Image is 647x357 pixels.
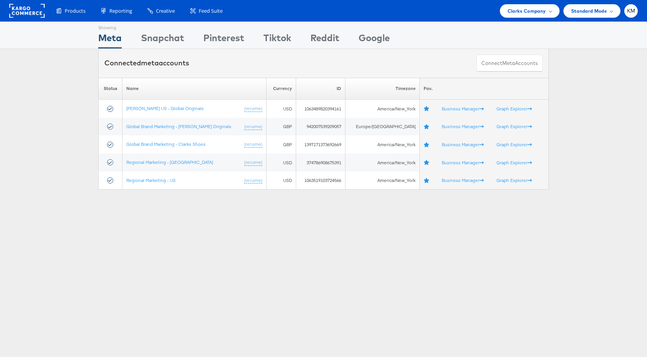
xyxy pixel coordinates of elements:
a: Global Brand Marketing - Clarks Shoes [127,141,206,147]
td: 374786908675391 [296,153,345,172]
a: Graph Explorer [496,123,532,129]
a: Graph Explorer [496,159,532,165]
a: Business Manager [442,142,484,147]
a: Graph Explorer [496,106,532,112]
a: [PERSON_NAME] US - Global Originals [127,105,204,111]
span: KM [627,8,635,13]
div: Connected accounts [104,58,189,68]
th: Name [122,78,267,100]
div: Reddit [310,31,339,48]
div: Showing [98,22,122,31]
span: Products [65,7,85,15]
a: Graph Explorer [496,177,532,183]
td: America/New_York [345,100,420,118]
td: 1397171373692669 [296,135,345,153]
td: USD [267,153,296,172]
span: Clarks Company [508,7,546,15]
td: 942007539209057 [296,118,345,136]
a: Regional Marketing - US [127,177,176,183]
span: Feed Suite [199,7,223,15]
td: Europe/[GEOGRAPHIC_DATA] [345,118,420,136]
a: Business Manager [442,177,484,183]
th: Timezone [345,78,420,100]
a: Regional Marketing - [GEOGRAPHIC_DATA] [127,159,213,165]
div: Google [359,31,390,48]
span: Reporting [109,7,132,15]
th: Status [99,78,123,100]
a: (rename) [244,159,262,166]
div: Snapchat [141,31,184,48]
a: (rename) [244,105,262,112]
button: ConnectmetaAccounts [476,55,543,72]
a: (rename) [244,177,262,184]
td: USD [267,172,296,190]
td: America/New_York [345,153,420,172]
td: America/New_York [345,135,420,153]
div: Meta [98,31,122,48]
th: Currency [267,78,296,100]
a: Global Brand Marketing - [PERSON_NAME] Originals [127,123,232,129]
td: GBP [267,135,296,153]
a: (rename) [244,123,262,130]
td: America/New_York [345,172,420,190]
a: Business Manager [442,123,484,129]
td: GBP [267,118,296,136]
div: Tiktok [263,31,291,48]
span: Standard Mode [571,7,607,15]
span: meta [141,58,159,67]
td: 1063519103724566 [296,172,345,190]
a: (rename) [244,141,262,148]
span: Creative [156,7,175,15]
span: meta [502,60,515,67]
a: Business Manager [442,106,484,112]
th: ID [296,78,345,100]
a: Business Manager [442,159,484,165]
td: USD [267,100,296,118]
div: Pinterest [203,31,244,48]
a: Graph Explorer [496,142,532,147]
td: 1063489820394161 [296,100,345,118]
